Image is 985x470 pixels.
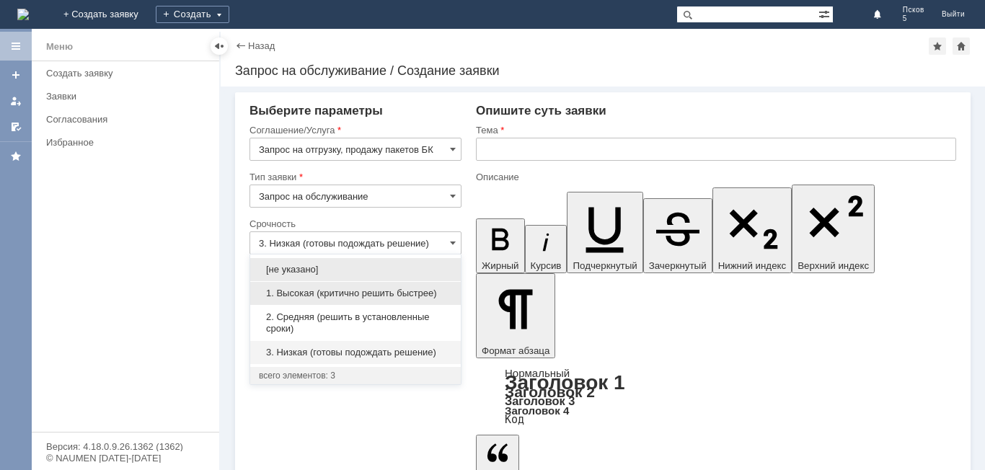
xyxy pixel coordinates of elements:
img: logo [17,9,29,20]
div: Скрыть меню [211,37,228,55]
div: Сделать домашней страницей [953,37,970,55]
a: Заголовок 2 [505,383,595,400]
a: Назад [248,40,275,51]
button: Нижний индекс [712,187,792,273]
button: Верхний индекс [792,185,875,273]
a: Заголовок 4 [505,404,569,417]
span: Выберите параметры [249,104,383,117]
div: Тип заявки [249,172,459,182]
span: [не указано] [259,264,452,275]
span: 3. Низкая (готовы подождать решение) [259,347,452,358]
div: Согласования [46,114,211,125]
button: Формат абзаца [476,273,555,358]
span: Подчеркнутый [573,260,637,271]
div: Запрос на обслуживание / Создание заявки [235,63,971,78]
span: Формат абзаца [482,345,549,356]
div: Меню [46,38,73,56]
a: Заявки [40,85,216,107]
a: Заголовок 1 [505,371,625,394]
span: Верхний индекс [798,260,869,271]
div: Создать заявку [46,68,211,79]
a: Создать заявку [4,63,27,87]
span: 1. Высокая (критично решить быстрее) [259,288,452,299]
a: Создать заявку [40,62,216,84]
div: © NAUMEN [DATE]-[DATE] [46,453,205,463]
div: Описание [476,172,953,182]
span: Курсив [531,260,562,271]
button: Жирный [476,218,525,273]
a: Нормальный [505,367,570,379]
a: Код [505,413,524,426]
span: Псков [903,6,924,14]
div: Создать [156,6,229,23]
span: Зачеркнутый [649,260,707,271]
a: Согласования [40,108,216,130]
span: Опишите суть заявки [476,104,606,117]
a: Мои заявки [4,89,27,112]
div: Соглашение/Услуга [249,125,459,135]
div: Формат абзаца [476,368,956,425]
button: Зачеркнутый [643,198,712,273]
div: Версия: 4.18.0.9.26.1362 (1362) [46,442,205,451]
span: Жирный [482,260,519,271]
div: Срочность [249,219,459,229]
span: Расширенный поиск [818,6,833,20]
div: Избранное [46,137,195,148]
button: Подчеркнутый [567,192,642,273]
div: Добавить в избранное [929,37,946,55]
button: Курсив [525,225,567,273]
span: 5 [903,14,924,23]
a: Заголовок 3 [505,394,575,407]
div: Заявки [46,91,211,102]
span: 2. Средняя (решить в установленные сроки) [259,311,452,334]
a: Мои согласования [4,115,27,138]
a: Перейти на домашнюю страницу [17,9,29,20]
div: Тема [476,125,953,135]
div: всего элементов: 3 [259,370,452,381]
span: Нижний индекс [718,260,787,271]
